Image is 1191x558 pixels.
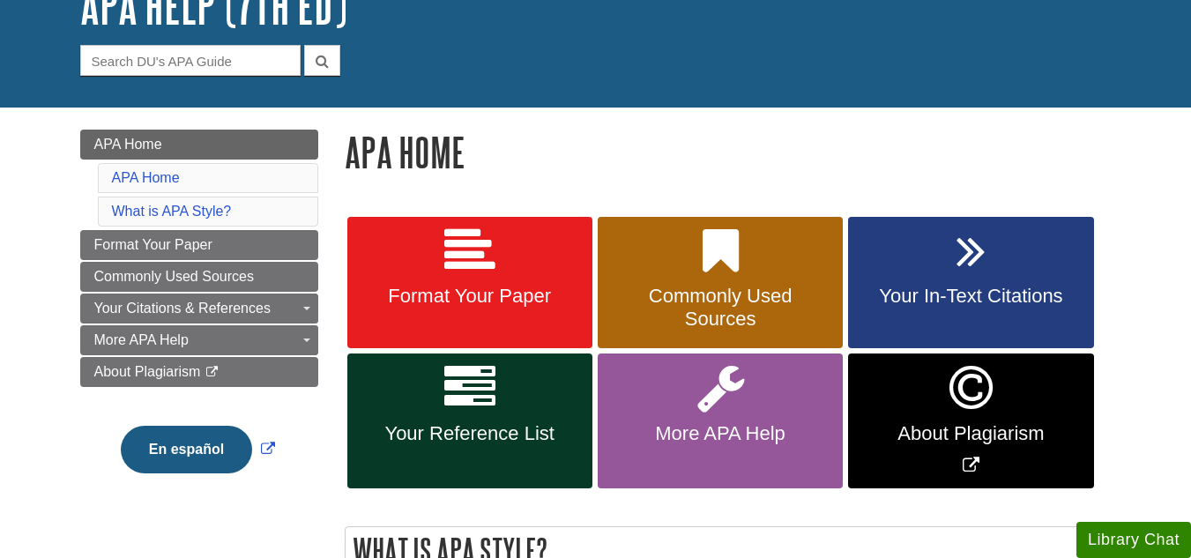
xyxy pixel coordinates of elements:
[598,353,843,488] a: More APA Help
[94,269,254,284] span: Commonly Used Sources
[94,364,201,379] span: About Plagiarism
[861,285,1080,308] span: Your In-Text Citations
[347,353,592,488] a: Your Reference List
[80,130,318,160] a: APA Home
[80,130,318,503] div: Guide Page Menu
[361,285,579,308] span: Format Your Paper
[347,217,592,349] a: Format Your Paper
[861,422,1080,445] span: About Plagiarism
[116,442,279,457] a: Link opens in new window
[80,357,318,387] a: About Plagiarism
[94,237,212,252] span: Format Your Paper
[94,332,189,347] span: More APA Help
[598,217,843,349] a: Commonly Used Sources
[121,426,252,473] button: En español
[205,367,220,378] i: This link opens in a new window
[848,353,1093,488] a: Link opens in new window
[80,294,318,324] a: Your Citations & References
[1076,522,1191,558] button: Library Chat
[80,325,318,355] a: More APA Help
[80,45,301,76] input: Search DU's APA Guide
[611,422,830,445] span: More APA Help
[611,285,830,331] span: Commonly Used Sources
[80,262,318,292] a: Commonly Used Sources
[345,130,1112,175] h1: APA Home
[94,301,271,316] span: Your Citations & References
[94,137,162,152] span: APA Home
[848,217,1093,349] a: Your In-Text Citations
[112,170,180,185] a: APA Home
[112,204,232,219] a: What is APA Style?
[361,422,579,445] span: Your Reference List
[80,230,318,260] a: Format Your Paper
